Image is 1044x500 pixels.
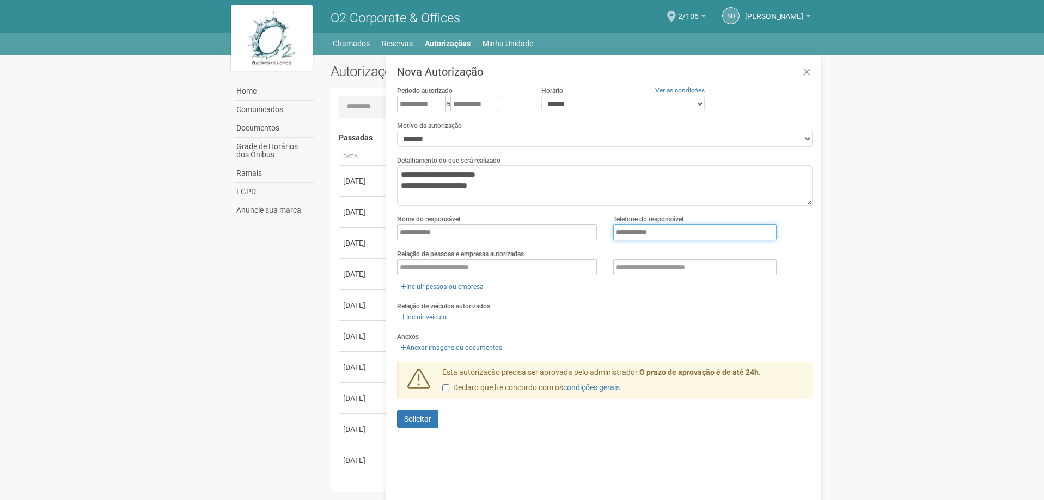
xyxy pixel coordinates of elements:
[333,36,370,51] a: Chamados
[442,384,449,391] input: Declaro que li e concordo com oscondições gerais
[339,148,388,166] th: Data
[397,301,490,311] label: Relação de veículos autorizados
[343,455,383,466] div: [DATE]
[339,134,805,142] h4: Passadas
[722,7,740,24] a: SD
[343,176,383,187] div: [DATE]
[397,156,500,165] label: Detalhamento do que será realizado
[397,86,453,96] label: Período autorizado
[397,249,524,259] label: Relação de pessoas e empresas autorizadas
[234,201,314,219] a: Anuncie sua marca
[234,164,314,183] a: Ramais
[234,119,314,138] a: Documentos
[343,331,383,342] div: [DATE]
[541,86,563,96] label: Horário
[343,269,383,280] div: [DATE]
[678,2,699,21] span: 2/106
[434,367,813,399] div: Esta autorização precisa ser aprovada pelo administrador.
[613,214,683,224] label: Telefone do responsável
[234,183,314,201] a: LGPD
[425,36,471,51] a: Autorizações
[382,36,413,51] a: Reservas
[331,63,564,79] h2: Autorizações
[397,410,438,428] button: Solicitar
[563,383,620,392] a: condições gerais
[397,311,450,323] a: Incluir veículo
[745,14,810,22] a: [PERSON_NAME]
[343,424,383,435] div: [DATE]
[678,14,706,22] a: 2/106
[397,214,460,224] label: Nome do responsável
[331,10,460,26] span: O2 Corporate & Offices
[231,5,313,71] img: logo.jpg
[404,415,431,423] span: Solicitar
[397,332,419,342] label: Anexos
[343,362,383,373] div: [DATE]
[397,96,524,112] div: a
[442,382,620,393] label: Declaro que li e concordo com os
[655,87,705,94] a: Ver as condições
[234,138,314,164] a: Grade de Horários dos Ônibus
[397,342,505,354] a: Anexar imagens ou documentos
[397,121,462,131] label: Motivo da autorização
[397,66,813,77] h3: Nova Autorização
[343,393,383,404] div: [DATE]
[234,101,314,119] a: Comunicados
[483,36,533,51] a: Minha Unidade
[343,207,383,218] div: [DATE]
[745,2,803,21] span: Susi Darlin da Silva Ferreira
[639,368,761,376] strong: O prazo de aprovação é de até 24h.
[397,281,487,293] a: Incluir pessoa ou empresa
[343,238,383,249] div: [DATE]
[234,82,314,101] a: Home
[343,300,383,311] div: [DATE]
